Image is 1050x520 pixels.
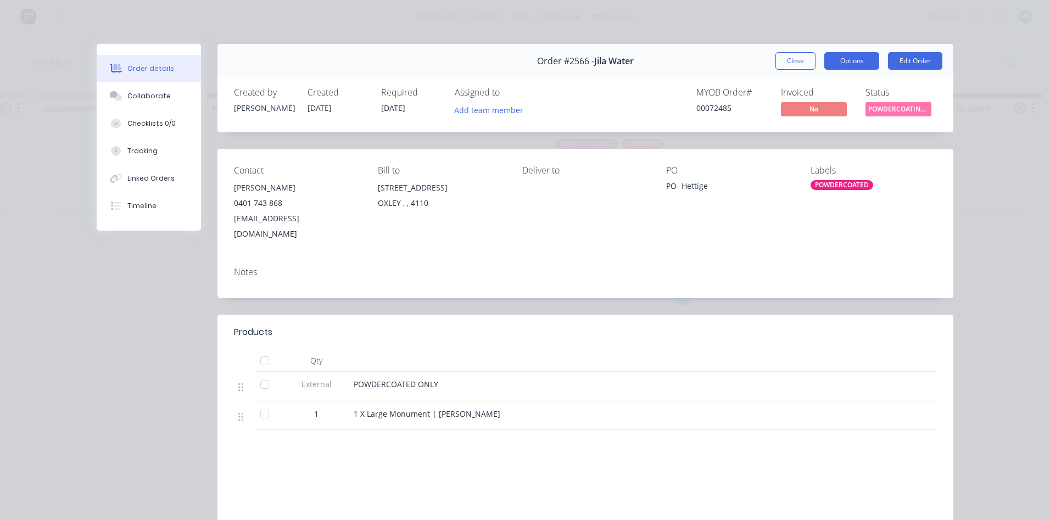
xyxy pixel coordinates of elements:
div: [PERSON_NAME]0401 743 868[EMAIL_ADDRESS][DOMAIN_NAME] [234,180,360,242]
div: PO [666,165,792,176]
span: POWDERCOATING/S... [865,102,931,116]
div: Created by [234,87,294,98]
button: POWDERCOATING/S... [865,102,931,119]
div: PO- Hettige [666,180,792,195]
div: Order details [127,64,174,74]
span: [DATE] [381,103,405,113]
div: [STREET_ADDRESS] [378,180,504,195]
div: Tracking [127,146,158,156]
span: Order #2566 - [537,56,594,66]
button: Tracking [97,137,201,165]
div: Checklists 0/0 [127,119,176,128]
button: Edit Order [888,52,942,70]
button: Collaborate [97,82,201,110]
div: [PERSON_NAME] [234,102,294,114]
span: POWDERCOATED ONLY [354,379,438,389]
div: Deliver to [522,165,649,176]
div: Bill to [378,165,504,176]
button: Order details [97,55,201,82]
div: 0401 743 868 [234,195,360,211]
div: Status [865,87,937,98]
button: Options [824,52,879,70]
div: POWDERCOATED [811,180,873,190]
div: Assigned to [455,87,565,98]
span: No [781,102,847,116]
span: Jila Water [594,56,634,66]
span: 1 [314,408,319,420]
div: Required [381,87,442,98]
div: MYOB Order # [696,87,768,98]
div: [EMAIL_ADDRESS][DOMAIN_NAME] [234,211,360,242]
div: Linked Orders [127,174,175,183]
div: Notes [234,267,937,277]
div: Created [308,87,368,98]
div: Timeline [127,201,157,211]
div: Invoiced [781,87,852,98]
button: Close [775,52,816,70]
button: Add team member [449,102,529,117]
span: [DATE] [308,103,332,113]
div: Collaborate [127,91,171,101]
button: Timeline [97,192,201,220]
div: [PERSON_NAME] [234,180,360,195]
div: Qty [283,350,349,372]
div: OXLEY , , 4110 [378,195,504,211]
button: Linked Orders [97,165,201,192]
div: [STREET_ADDRESS]OXLEY , , 4110 [378,180,504,215]
button: Checklists 0/0 [97,110,201,137]
div: Labels [811,165,937,176]
span: External [288,378,345,390]
div: Products [234,326,272,339]
button: Add team member [455,102,529,117]
div: Contact [234,165,360,176]
span: 1 X Large Monument | [PERSON_NAME] [354,409,500,419]
div: 00072485 [696,102,768,114]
